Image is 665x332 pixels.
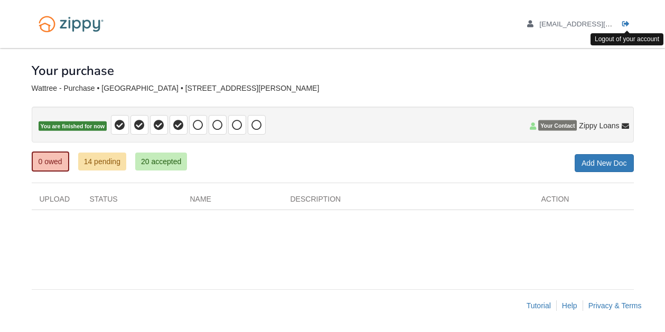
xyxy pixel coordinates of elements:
[591,33,663,45] div: Logout of your account
[39,121,107,131] span: You are finished for now
[32,84,634,93] div: Wattree - Purchase • [GEOGRAPHIC_DATA] • [STREET_ADDRESS][PERSON_NAME]
[135,153,187,170] a: 20 accepted
[283,194,533,210] div: Description
[32,151,69,172] a: 0 owed
[527,301,551,310] a: Tutorial
[539,20,660,28] span: hwmw07@aol.com
[182,194,283,210] div: Name
[588,301,642,310] a: Privacy & Terms
[575,154,634,172] a: Add New Doc
[533,194,634,210] div: Action
[82,194,182,210] div: Status
[32,64,114,78] h1: Your purchase
[78,153,126,170] a: 14 pending
[562,301,577,310] a: Help
[622,20,634,31] a: Log out
[32,11,110,37] img: Logo
[32,194,82,210] div: Upload
[527,20,661,31] a: edit profile
[579,120,619,131] span: Zippy Loans
[538,120,577,131] span: Your Contact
